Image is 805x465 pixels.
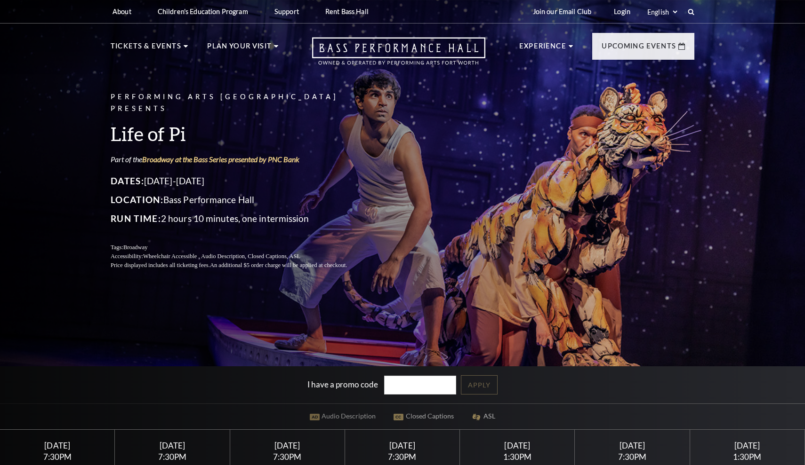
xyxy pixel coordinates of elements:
[307,379,378,389] label: I have a promo code
[111,40,181,57] p: Tickets & Events
[158,8,248,16] p: Children's Education Program
[113,8,131,16] p: About
[111,154,370,165] p: Part of the
[586,453,678,461] div: 7:30PM
[325,8,369,16] p: Rent Bass Hall
[11,453,104,461] div: 7:30PM
[241,441,333,450] div: [DATE]
[126,441,218,450] div: [DATE]
[111,261,370,270] p: Price displayed includes all ticketing fees.
[11,441,104,450] div: [DATE]
[111,192,370,207] p: Bass Performance Hall
[586,441,678,450] div: [DATE]
[142,155,299,164] a: Broadway at the Bass Series presented by PNC Bank
[241,453,333,461] div: 7:30PM
[701,441,793,450] div: [DATE]
[602,40,676,57] p: Upcoming Events
[471,453,563,461] div: 1:30PM
[111,213,161,224] span: Run Time:
[207,40,272,57] p: Plan Your Visit
[210,262,347,268] span: An additional $5 order charge will be applied at checkout.
[356,453,449,461] div: 7:30PM
[123,244,148,251] span: Broadway
[111,173,370,189] p: [DATE]-[DATE]
[126,453,218,461] div: 7:30PM
[519,40,566,57] p: Experience
[111,91,370,115] p: Performing Arts [GEOGRAPHIC_DATA] Presents
[111,122,370,146] h3: Life of Pi
[645,8,679,16] select: Select:
[701,453,793,461] div: 1:30PM
[111,252,370,261] p: Accessibility:
[274,8,299,16] p: Support
[143,253,300,260] span: Wheelchair Accessible , Audio Description, Closed Captions, ASL
[111,211,370,226] p: 2 hours 10 minutes, one intermission
[356,441,449,450] div: [DATE]
[471,441,563,450] div: [DATE]
[111,175,144,186] span: Dates:
[111,243,370,252] p: Tags:
[111,194,163,205] span: Location:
